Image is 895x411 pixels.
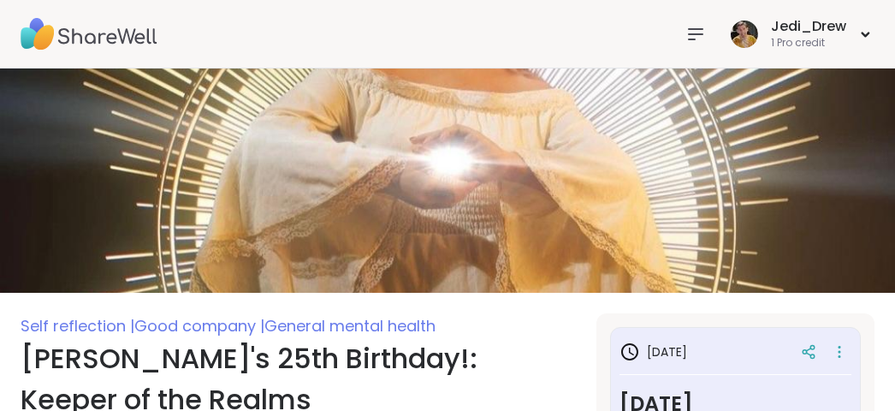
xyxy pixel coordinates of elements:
div: Jedi_Drew [771,17,846,36]
span: Self reflection | [21,315,134,337]
h3: [DATE] [619,342,687,362]
div: 1 Pro credit [771,36,846,51]
span: Good company | [134,315,264,337]
img: Jedi_Drew [731,21,758,48]
span: General mental health [264,315,436,337]
img: ShareWell Nav Logo [21,4,157,64]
